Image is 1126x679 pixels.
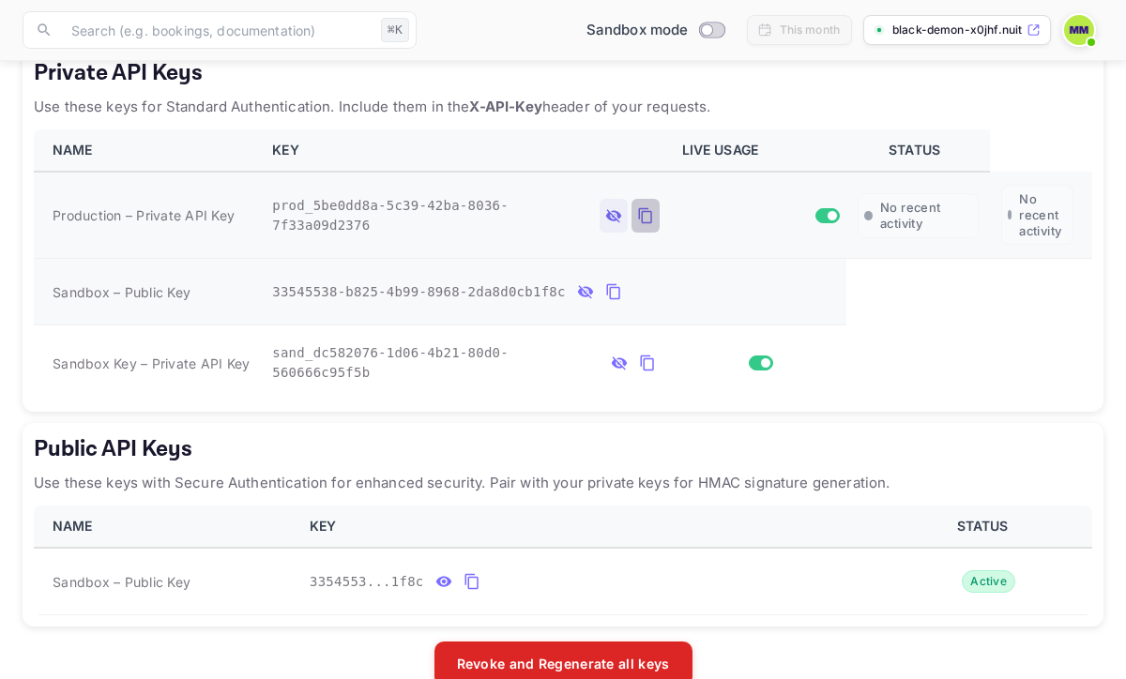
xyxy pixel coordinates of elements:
img: munir mohammed [1064,15,1094,45]
th: NAME [34,129,261,172]
th: STATUS [880,505,1092,548]
span: No recent activity [880,200,972,232]
div: ⌘K [381,18,409,42]
table: private api keys table [34,129,1092,400]
span: Sandbox Key – Private API Key [53,355,250,371]
th: NAME [34,505,298,548]
div: This month [780,22,841,38]
h5: Public API Keys [34,434,1092,464]
h5: Private API Keys [34,58,1092,88]
span: sand_dc582076-1d06-4b21-80d0-560666c95f5b [272,343,599,383]
p: Use these keys for Standard Authentication. Include them in the header of your requests. [34,96,1092,118]
div: Active [962,570,1015,593]
th: STATUS [846,129,990,172]
span: Sandbox – Public Key [53,572,190,592]
th: LIVE USAGE [671,129,847,172]
div: Switch to Production mode [579,20,732,41]
span: No recent activity [1019,191,1067,238]
span: Sandbox – Public Key [53,282,190,302]
p: Use these keys with Secure Authentication for enhanced security. Pair with your private keys for ... [34,472,1092,494]
table: public api keys table [34,505,1092,615]
span: Sandbox mode [586,20,689,41]
th: KEY [261,129,670,172]
span: 33545538-b825-4b99-8968-2da8d0cb1f8c [272,282,565,302]
span: 3354553...1f8c [310,572,424,592]
input: Search (e.g. bookings, documentation) [60,11,373,49]
span: Production – Private API Key [53,205,235,225]
span: prod_5be0dd8a-5c39-42ba-8036-7f33a09d2376 [272,196,591,235]
strong: X-API-Key [469,98,541,115]
p: black-demon-x0jhf.nuit... [892,22,1023,38]
th: KEY [298,505,880,548]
